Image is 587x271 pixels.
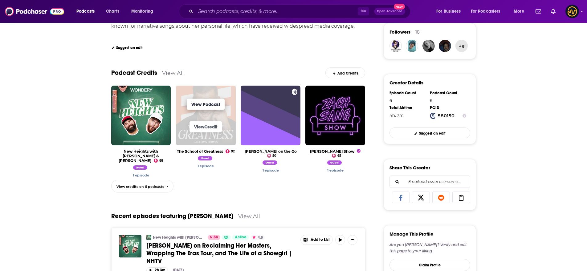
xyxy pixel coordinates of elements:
div: Total Airtime [389,105,426,110]
button: Show Info [463,113,466,119]
a: 88 [208,235,220,240]
button: Show profile menu [565,5,579,18]
span: View credits on 6 podcasts [116,184,164,189]
a: Add Credits [325,67,365,78]
div: Are you [PERSON_NAME]? Verify and edit this page to your liking. [389,242,470,254]
a: Podcast Credits [111,69,157,77]
div: 6 [430,98,466,103]
a: 92 [226,149,235,153]
input: Search podcasts, credits, & more... [196,6,358,16]
a: Suggest an edit [389,127,470,138]
a: 88 [154,159,163,163]
a: Recent episodes featuring [PERSON_NAME] [111,212,233,220]
span: 4 hours, 7 minutes, 31 seconds [389,113,404,118]
img: New Heights with Jason & Travis Kelce [146,235,151,240]
span: 88 [159,160,163,162]
a: 50 [267,154,277,158]
button: Show More Button [348,235,357,245]
button: open menu [72,6,103,16]
span: 88 [214,234,218,241]
span: [PERSON_NAME] on Reclaiming Her Masters, Wrapping The Eras Tour, and The Life of a Showgirl | NHTV [146,242,292,265]
span: 65 [337,155,341,157]
img: Podchaser - Follow, Share and Rate Podcasts [5,6,64,17]
button: open menu [127,6,161,16]
a: 65 [332,154,341,158]
strong: 580150 [438,113,455,119]
img: Mrsmediocremom [389,40,402,52]
button: +9 [455,40,468,52]
a: Ellen on the Go [245,149,297,154]
span: New [394,4,405,10]
button: open menu [509,6,532,16]
span: Guest [263,160,277,165]
span: For Business [436,7,461,16]
div: Search podcasts, credits, & more... [185,4,416,18]
span: Guest [133,165,148,170]
h3: Share This Creator [389,165,430,171]
div: 6 [389,98,426,103]
button: Claim Profile [389,259,470,271]
a: Taylor Swift [133,166,149,171]
a: Taylor Swift [133,173,149,177]
a: Share on Facebook [392,192,410,203]
button: 4.8 [251,235,265,240]
a: Taylor Swift [327,168,344,172]
span: Active [235,234,247,241]
img: Podchaser Creator ID logo [430,113,436,119]
a: Taylor Swift [263,168,279,172]
span: Logged in as LowerStreet [565,5,579,18]
a: The School of Greatness [177,149,223,154]
a: Copy Link [452,192,470,203]
a: Zach Sang Show [310,149,361,154]
span: Monitoring [131,7,153,16]
div: Search followers [389,176,470,188]
span: Open Advanced [377,10,402,13]
a: Taylor Swift [198,164,214,168]
h3: Creator Details [389,80,423,86]
a: Taylor Swift [327,161,343,166]
span: Guest [327,160,342,165]
a: Active [232,235,249,240]
button: Open AdvancedNew [374,8,405,15]
span: Podcasts [76,7,95,16]
a: Taylor Swift [263,161,279,166]
a: Suggest an edit [111,46,143,50]
a: Charts [102,6,123,16]
span: [PERSON_NAME] Show [310,149,361,154]
img: limaohioman [439,40,451,52]
div: Episode Count [389,91,426,95]
a: New Heights with Jason & Travis Kelce [119,149,159,163]
a: View All [238,213,260,219]
span: Guest [198,156,212,160]
a: View Podcast [187,99,225,110]
img: veen24 [422,40,435,52]
button: open menu [432,6,468,16]
a: Show notifications dropdown [548,6,558,17]
img: Taylor Swift on Reclaiming Her Masters, Wrapping The Eras Tour, and The Life of a Showgirl | NHTV [119,235,141,257]
div: PCID [430,105,466,110]
span: Charts [106,7,119,16]
span: For Podcasters [471,7,500,16]
span: Add to List [311,237,330,242]
span: 92 [231,150,235,153]
h3: Manage This Profile [389,231,433,237]
a: View credits on 6 podcasts [111,180,173,192]
span: Followers [389,29,410,35]
img: KaushithaT [406,40,418,52]
a: Show notifications dropdown [533,6,544,17]
button: Show More Button [301,235,333,245]
div: Podcast Count [430,91,466,95]
img: User Profile [565,5,579,18]
span: ⌘ K [358,7,369,15]
div: 18 [415,29,420,35]
a: New Heights with [PERSON_NAME] & [PERSON_NAME] [153,235,204,240]
button: open menu [467,6,509,16]
a: View All [162,70,184,76]
a: ViewCredit [190,121,222,132]
span: 50 [272,155,276,157]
